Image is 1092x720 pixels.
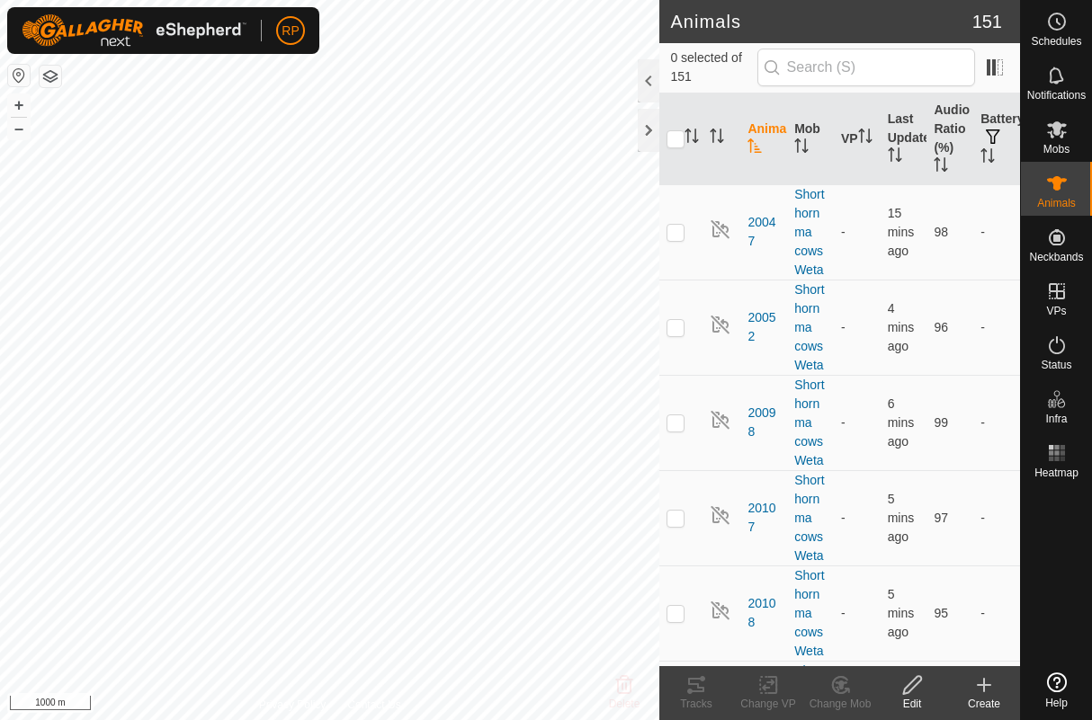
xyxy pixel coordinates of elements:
span: RP [282,22,299,40]
img: returning off [710,409,731,431]
span: Mobs [1043,144,1070,155]
span: 20108 [747,594,780,632]
span: 99 [934,415,948,430]
app-display-virtual-paddock-transition: - [841,225,846,239]
h2: Animals [670,11,971,32]
span: 0 selected of 151 [670,49,756,86]
div: Shorthorn ma cows Weta [794,566,827,661]
td: - [973,280,1020,375]
div: Tracks [660,696,732,712]
span: VPs [1046,306,1066,316]
span: Help [1045,698,1068,708]
th: Mob [787,93,834,185]
td: - [973,565,1020,661]
button: – [8,118,30,139]
a: Help [1021,665,1092,716]
img: returning off [710,314,731,335]
p-sorticon: Activate to sort [980,151,995,165]
span: Heatmap [1034,467,1079,478]
span: 21 Aug 2025 at 12:45 PM [888,301,915,353]
span: Status [1041,360,1071,370]
td: - [973,184,1020,280]
th: Battery [973,93,1020,185]
span: 21 Aug 2025 at 12:34 PM [888,206,915,258]
input: Search (S) [757,49,975,86]
td: - [973,470,1020,565]
th: Last Updated [881,93,927,185]
span: 151 [972,8,1002,35]
p-sorticon: Activate to sort [685,131,699,146]
span: 20047 [747,213,780,251]
span: Schedules [1031,36,1081,47]
img: returning off [710,218,731,240]
app-display-virtual-paddock-transition: - [841,415,846,430]
span: Infra [1045,413,1067,424]
div: Create [948,696,1020,712]
span: Neckbands [1029,252,1083,262]
div: Shorthorn ma cows Weta [794,376,827,470]
span: 95 [934,606,948,620]
span: 97 [934,511,948,525]
app-display-virtual-paddock-transition: - [841,511,846,525]
span: 20052 [747,308,780,346]
button: Reset Map [8,65,30,86]
span: 21 Aug 2025 at 12:44 PM [888,492,915,544]
td: - [973,375,1020,470]
p-sorticon: Activate to sort [747,141,762,156]
img: returning off [710,504,731,526]
span: 21 Aug 2025 at 12:43 PM [888,396,915,449]
span: 96 [934,320,948,334]
span: Notifications [1027,90,1086,101]
span: 21 Aug 2025 at 12:44 PM [888,587,915,639]
p-sorticon: Activate to sort [794,141,809,156]
button: Map Layers [40,66,61,87]
img: Gallagher Logo [22,14,246,47]
img: returning off [710,600,731,621]
div: Change Mob [804,696,876,712]
span: 98 [934,225,948,239]
div: Shorthorn ma cows Weta [794,185,827,280]
span: 20098 [747,404,780,441]
div: Shorthorn ma cows Weta [794,280,827,375]
app-display-virtual-paddock-transition: - [841,606,846,620]
th: VP [834,93,881,185]
app-display-virtual-paddock-transition: - [841,320,846,334]
p-sorticon: Activate to sort [888,150,902,164]
a: Privacy Policy [259,697,327,713]
th: Animal [740,93,787,185]
span: Animals [1037,198,1076,209]
span: 20107 [747,499,780,537]
button: + [8,94,30,116]
div: Shorthorn ma cows Weta [794,471,827,565]
a: Contact Us [347,697,400,713]
th: Audio Ratio (%) [926,93,973,185]
div: Change VP [732,696,804,712]
p-sorticon: Activate to sort [858,131,873,146]
p-sorticon: Activate to sort [934,160,948,174]
p-sorticon: Activate to sort [710,131,724,146]
div: Edit [876,696,948,712]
